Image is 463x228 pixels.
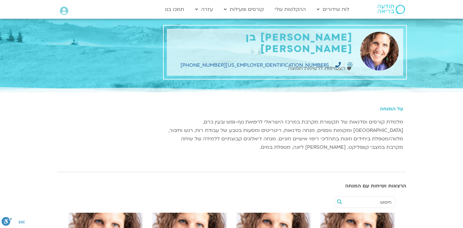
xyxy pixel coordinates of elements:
[181,62,341,69] a: ‭[PHONE_NUMBER][US_EMPLOYER_IDENTIFICATION_NUMBER]
[288,64,353,73] a: הצטרפות לרשימת תפוצה
[314,3,352,15] a: לוח שידורים
[167,106,403,112] h5: על המנחה
[359,32,400,70] img: שאניה כהן בן חיים - תקשורת מקרבת בזוגיות
[167,118,403,152] p: מלמדת קורסים וסדנאות של תקשורת מקרבת במרכז הישראלי לרפואת גוף-נפש ובעין כרם, [GEOGRAPHIC_DATA] ומ...
[192,3,216,15] a: עזרה
[378,5,405,14] img: תודעה בריאה
[170,32,353,55] h1: [PERSON_NAME] בן [PERSON_NAME]
[162,3,187,15] a: תמכו בנו
[288,64,347,73] span: הצטרפות לרשימת תפוצה
[57,183,406,189] h3: הרצאות ושיחות עם המנחה
[344,197,392,207] input: חיפוש
[272,3,309,15] a: ההקלטות שלי
[221,3,267,15] a: קורסים ופעילות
